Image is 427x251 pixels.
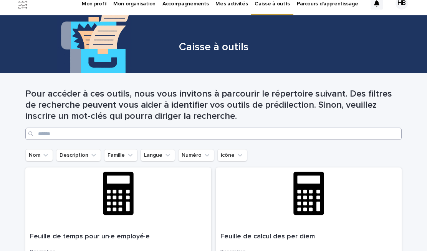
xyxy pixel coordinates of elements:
[25,128,402,140] input: Search
[25,89,402,121] h1: Pour accéder à ces outils, nous vous invitons à parcourir le répertoire suivant. Des filtres de r...
[178,149,214,161] button: Numéro
[25,41,402,54] h1: Caisse à outils
[25,149,53,161] button: Nom
[56,149,101,161] button: Description
[104,149,137,161] button: Famille
[141,149,175,161] button: Langue
[30,233,207,241] p: Feuille de temps pour un·e employé·e
[220,233,397,241] p: Feuille de calcul des per diem
[217,149,247,161] button: icône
